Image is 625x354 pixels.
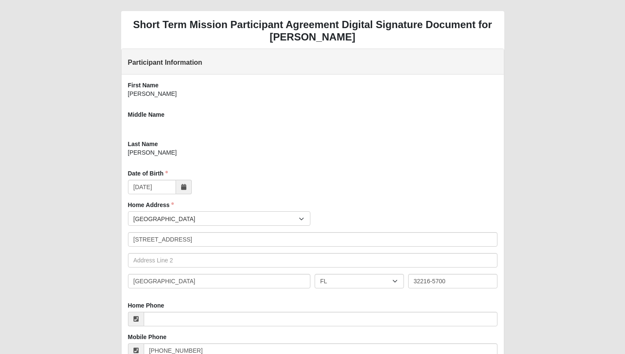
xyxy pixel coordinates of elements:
[128,253,497,268] input: Address Line 2
[408,274,497,288] input: Zip
[128,110,165,119] label: Middle Name
[128,169,168,178] label: Date of Birth
[128,89,497,104] div: [PERSON_NAME]
[128,232,497,247] input: Address Line 1
[134,212,299,226] span: [GEOGRAPHIC_DATA]
[128,274,311,288] input: City
[121,19,504,43] h3: Short Term Mission Participant Agreement Digital Signature Document for [PERSON_NAME]
[128,333,167,341] label: Mobile Phone
[128,81,159,89] label: First Name
[128,201,174,209] label: Home Address
[128,58,497,66] h4: Participant Information
[128,140,158,148] label: Last Name
[128,301,165,310] label: Home Phone
[128,148,497,163] div: [PERSON_NAME]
